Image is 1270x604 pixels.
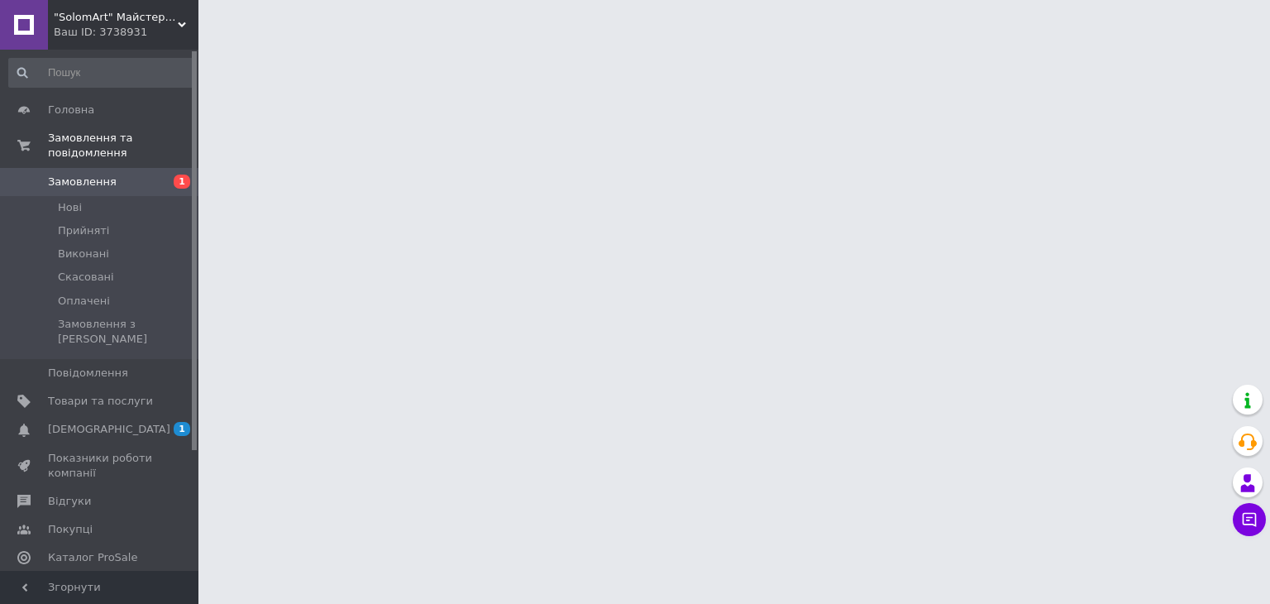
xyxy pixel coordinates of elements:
[58,317,193,347] span: Замовлення з [PERSON_NAME]
[48,550,137,565] span: Каталог ProSale
[48,394,153,409] span: Товари та послуги
[8,58,195,88] input: Пошук
[54,10,178,25] span: "SolomArt" Майстерня солом'яних виробів
[48,494,91,509] span: Відгуки
[174,175,190,189] span: 1
[58,200,82,215] span: Нові
[174,422,190,436] span: 1
[48,175,117,189] span: Замовлення
[54,25,198,40] div: Ваш ID: 3738931
[58,294,110,309] span: Оплачені
[48,422,170,437] span: [DEMOGRAPHIC_DATA]
[58,270,114,285] span: Скасовані
[58,223,109,238] span: Прийняті
[58,247,109,261] span: Виконані
[48,522,93,537] span: Покупці
[48,451,153,481] span: Показники роботи компанії
[48,366,128,381] span: Повідомлення
[48,103,94,117] span: Головна
[48,131,198,161] span: Замовлення та повідомлення
[1233,503,1266,536] button: Чат з покупцем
